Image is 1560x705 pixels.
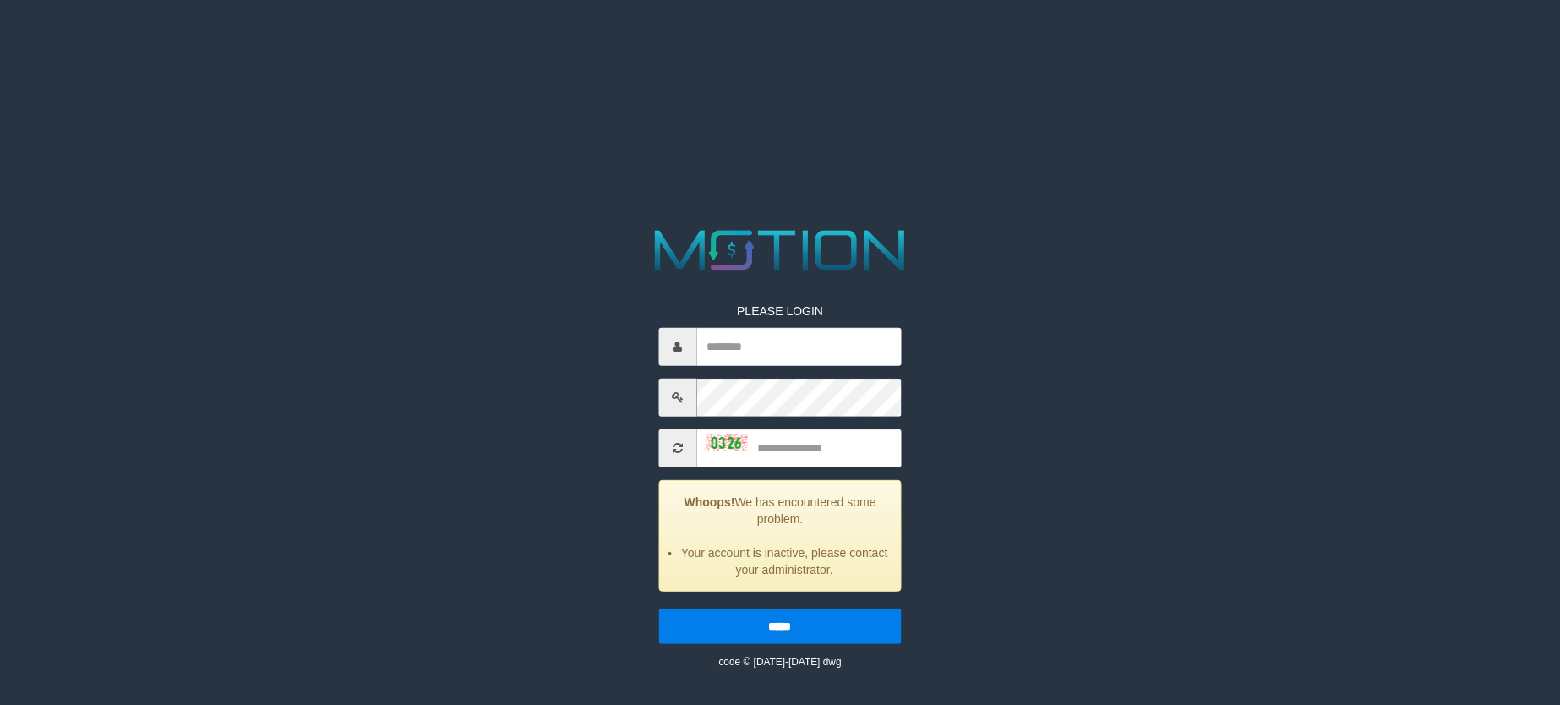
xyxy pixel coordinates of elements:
small: code © [DATE]-[DATE] dwg [718,655,841,667]
img: MOTION_logo.png [643,223,916,277]
p: PLEASE LOGIN [658,302,902,319]
div: We has encountered some problem. [658,479,902,591]
li: Your account is inactive, please contact your administrator. [680,544,888,577]
strong: Whoops! [685,495,735,508]
img: captcha [705,434,747,451]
